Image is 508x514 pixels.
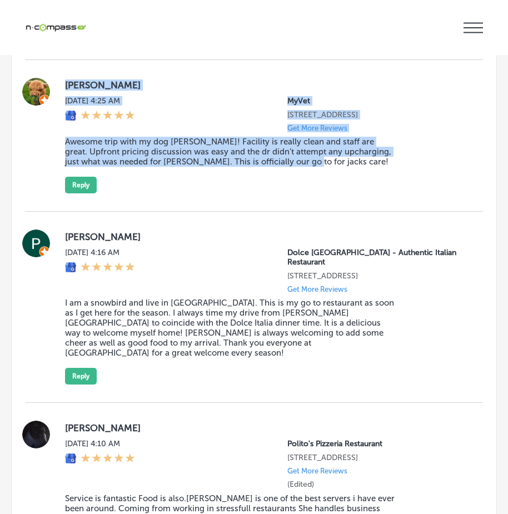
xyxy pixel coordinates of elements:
div: 5 Stars [81,262,135,274]
button: Reply [65,177,97,193]
p: Get More Reviews [287,285,347,293]
button: Reply [65,368,97,385]
p: Dolce Italia - Authentic Italian Restaurant [287,248,465,267]
p: Polito's Pizzeria Restaurant [287,439,465,448]
label: [DATE] 4:25 AM [65,96,135,106]
label: (Edited) [287,480,314,489]
p: Get More Reviews [287,467,347,475]
label: [DATE] 4:16 AM [65,248,135,257]
p: 620 Grassfield Pkwy Suite 150 [287,110,465,119]
label: [PERSON_NAME] [65,422,465,433]
label: [DATE] 4:10 AM [65,439,135,448]
p: 6551 Gateway Avenue [287,271,465,281]
blockquote: I am a snowbird and live in [GEOGRAPHIC_DATA]. This is my go to restaurant as soon as I get here ... [65,298,395,358]
p: MyVet [287,96,465,106]
div: 5 Stars [81,453,135,465]
blockquote: Awesome trip with my dog [PERSON_NAME]! Facility is really clean and staff are great. Upfront pri... [65,137,395,167]
label: [PERSON_NAME] [65,231,465,242]
img: 660ab0bf-5cc7-4cb8-ba1c-48b5ae0f18e60NCTV_CLogo_TV_Black_-500x88.png [25,22,86,33]
p: 401 N Hickory Rd [287,453,465,462]
p: Get More Reviews [287,124,347,132]
label: [PERSON_NAME] [65,79,465,91]
div: 5 Stars [81,110,135,122]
